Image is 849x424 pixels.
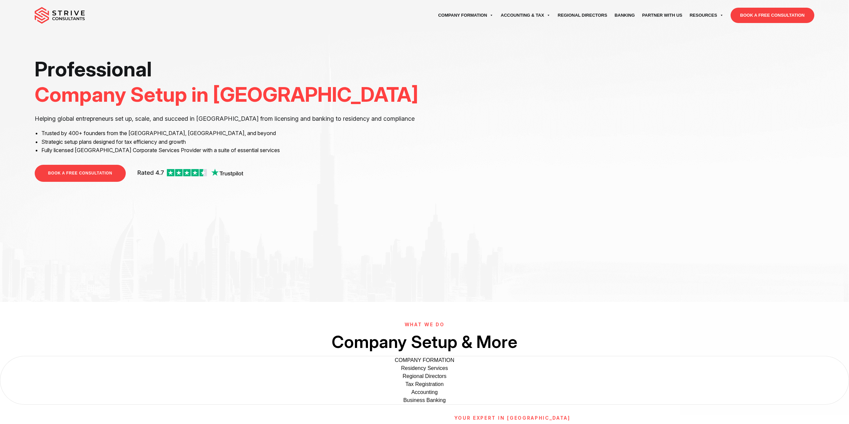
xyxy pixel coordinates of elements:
[0,356,849,364] div: COMPANY FORMATION
[41,146,419,155] li: Fully licensed [GEOGRAPHIC_DATA] Corporate Services Provider with a suite of essential services
[0,372,849,380] div: Regional Directors
[554,6,611,25] a: Regional Directors
[35,165,125,182] a: BOOK A FREE CONSULTATION
[430,57,814,273] iframe: <br />
[497,6,554,25] a: Accounting & Tax
[35,57,419,107] h1: Professional
[434,6,497,25] a: Company Formation
[35,7,85,24] img: main-logo.svg
[639,6,686,25] a: Partner with Us
[731,8,814,23] a: BOOK A FREE CONSULTATION
[35,82,418,107] span: Company Setup in [GEOGRAPHIC_DATA]
[0,364,849,372] div: Residency Services
[611,6,639,25] a: Banking
[0,396,849,404] div: Business Banking
[454,415,819,421] h6: YOUR EXPERT IN [GEOGRAPHIC_DATA]
[686,6,727,25] a: Resources
[0,388,849,396] div: Accounting
[0,380,849,388] div: Tax Registration
[41,138,419,146] li: Strategic setup plans designed for tax efficiency and growth
[35,114,419,124] p: Helping global entrepreneurs set up, scale, and succeed in [GEOGRAPHIC_DATA] from licensing and b...
[41,129,419,138] li: Trusted by 400+ founders from the [GEOGRAPHIC_DATA], [GEOGRAPHIC_DATA], and beyond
